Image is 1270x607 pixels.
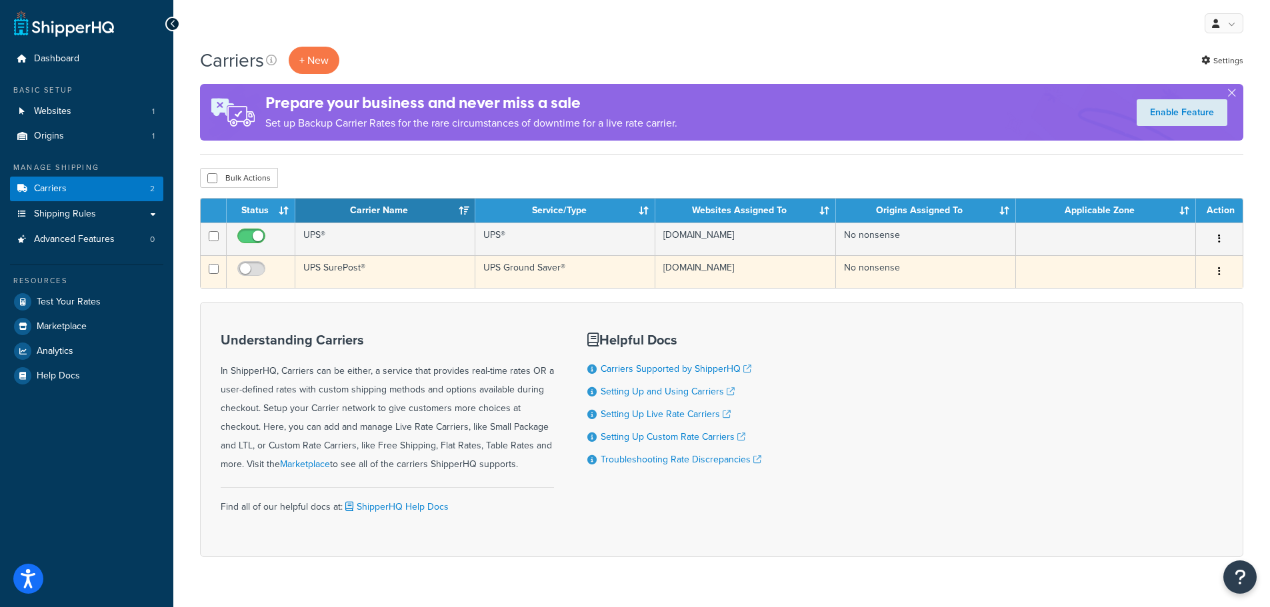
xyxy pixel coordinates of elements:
span: 1 [152,131,155,142]
a: Marketplace [280,457,330,471]
th: Status: activate to sort column ascending [227,199,295,223]
a: Dashboard [10,47,163,71]
a: Marketplace [10,314,163,338]
a: ShipperHQ Home [14,10,114,37]
th: Websites Assigned To: activate to sort column ascending [655,199,835,223]
td: UPS Ground Saver® [475,255,655,288]
p: Set up Backup Carrier Rates for the rare circumstances of downtime for a live rate carrier. [265,114,677,133]
span: Advanced Features [34,234,115,245]
span: Origins [34,131,64,142]
a: ShipperHQ Help Docs [343,500,449,514]
h3: Helpful Docs [587,332,761,347]
td: [DOMAIN_NAME] [655,223,835,255]
button: Open Resource Center [1223,560,1257,594]
div: Resources [10,275,163,287]
li: Websites [10,99,163,124]
div: Basic Setup [10,85,163,96]
a: Troubleshooting Rate Discrepancies [601,452,761,466]
a: Setting Up and Using Carriers [601,384,735,398]
div: Find all of our helpful docs at: [221,487,554,516]
a: Setting Up Custom Rate Carriers [601,430,745,444]
span: Dashboard [34,53,79,65]
a: Test Your Rates [10,290,163,314]
li: Origins [10,124,163,149]
h1: Carriers [200,47,264,73]
td: UPS® [475,223,655,255]
th: Action [1196,199,1243,223]
button: Bulk Actions [200,168,278,188]
li: Advanced Features [10,227,163,252]
span: Shipping Rules [34,209,96,220]
span: Websites [34,106,71,117]
h4: Prepare your business and never miss a sale [265,92,677,114]
td: No nonsense [836,255,1016,288]
th: Carrier Name: activate to sort column ascending [295,199,475,223]
td: [DOMAIN_NAME] [655,255,835,288]
td: UPS® [295,223,475,255]
th: Applicable Zone: activate to sort column ascending [1016,199,1196,223]
a: Setting Up Live Rate Carriers [601,407,731,421]
a: Analytics [10,339,163,363]
span: Test Your Rates [37,297,101,308]
a: Carriers Supported by ShipperHQ [601,362,751,376]
a: Shipping Rules [10,202,163,227]
td: No nonsense [836,223,1016,255]
span: Carriers [34,183,67,195]
td: UPS SurePost® [295,255,475,288]
div: In ShipperHQ, Carriers can be either, a service that provides real-time rates OR a user-defined r... [221,332,554,474]
span: Help Docs [37,370,80,382]
a: Origins 1 [10,124,163,149]
th: Origins Assigned To: activate to sort column ascending [836,199,1016,223]
a: Enable Feature [1137,99,1227,126]
span: Marketplace [37,321,87,332]
a: Carriers 2 [10,177,163,201]
span: 1 [152,106,155,117]
h3: Understanding Carriers [221,332,554,347]
div: Manage Shipping [10,162,163,173]
a: Help Docs [10,364,163,388]
a: Websites 1 [10,99,163,124]
a: Settings [1201,51,1243,70]
span: 2 [150,183,155,195]
span: Analytics [37,346,73,357]
img: ad-rules-rateshop-fe6ec290ccb7230408bd80ed9643f0289d75e0ffd9eb532fc0e269fcd187b520.png [200,84,265,141]
span: 0 [150,234,155,245]
a: Advanced Features 0 [10,227,163,252]
li: Carriers [10,177,163,201]
button: + New [289,47,339,74]
th: Service/Type: activate to sort column ascending [475,199,655,223]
